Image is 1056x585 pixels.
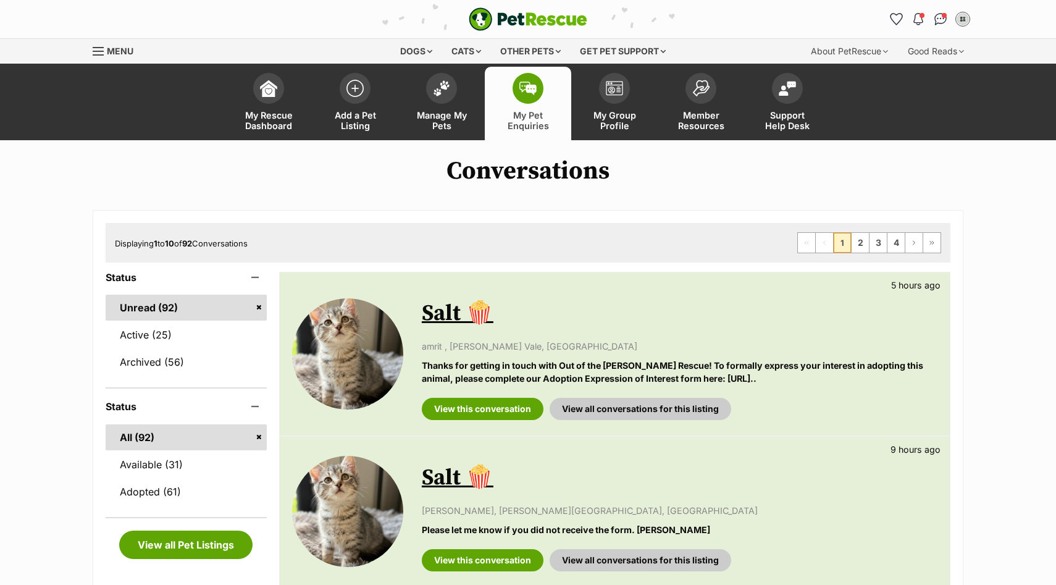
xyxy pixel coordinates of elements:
[398,67,485,140] a: Manage My Pets
[106,479,267,505] a: Adopted (61)
[887,233,905,253] a: Page 4
[852,233,869,253] a: Page 2
[433,80,450,96] img: manage-my-pets-icon-02211641906a0b7f246fdf0571729dbe1e7629f14944591b6c1af311fb30b64b.svg
[886,9,906,29] a: Favourites
[692,80,710,96] img: member-resources-icon-8e73f808a243e03378d46382f2149f9095a855e16c252ad45f914b54edf8863c.svg
[571,67,658,140] a: My Group Profile
[550,398,731,420] a: View all conversations for this listing
[500,110,556,131] span: My Pet Enquiries
[106,401,267,412] header: Status
[908,9,928,29] button: Notifications
[779,81,796,96] img: help-desk-icon-fdf02630f3aa405de69fd3d07c3f3aa587a6932b1a1747fa1d2bba05be0121f9.svg
[443,39,490,64] div: Cats
[469,7,587,31] img: logo-e224e6f780fb5917bec1dbf3a21bbac754714ae5b6737aabdf751b685950b380.svg
[115,238,248,248] span: Displaying to of Conversations
[890,443,941,456] p: 9 hours ago
[760,110,815,131] span: Support Help Desk
[422,523,937,536] p: Please let me know if you did not receive the form. [PERSON_NAME]
[905,233,923,253] a: Next page
[165,238,174,248] strong: 10
[673,110,729,131] span: Member Resources
[816,233,833,253] span: Previous page
[422,300,493,327] a: Salt 🍿
[422,464,493,492] a: Salt 🍿
[870,233,887,253] a: Page 3
[802,39,897,64] div: About PetRescue
[485,67,571,140] a: My Pet Enquiries
[834,233,851,253] span: Page 1
[422,504,937,517] p: [PERSON_NAME], [PERSON_NAME][GEOGRAPHIC_DATA], [GEOGRAPHIC_DATA]
[106,272,267,283] header: Status
[519,82,537,95] img: pet-enquiries-icon-7e3ad2cf08bfb03b45e93fb7055b45f3efa6380592205ae92323e6603595dc1f.svg
[798,233,815,253] span: First page
[606,81,623,96] img: group-profile-icon-3fa3cf56718a62981997c0bc7e787c4b2cf8bcc04b72c1350f741eb67cf2f40e.svg
[106,424,267,450] a: All (92)
[587,110,642,131] span: My Group Profile
[106,295,267,321] a: Unread (92)
[744,67,831,140] a: Support Help Desk
[469,7,587,31] a: PetRescue
[422,549,543,571] a: View this conversation
[93,39,142,61] a: Menu
[953,9,973,29] button: My account
[154,238,157,248] strong: 1
[292,456,403,567] img: Salt 🍿
[225,67,312,140] a: My Rescue Dashboard
[292,298,403,410] img: Salt 🍿
[923,233,941,253] a: Last page
[241,110,296,131] span: My Rescue Dashboard
[106,322,267,348] a: Active (25)
[312,67,398,140] a: Add a Pet Listing
[422,359,937,385] p: Thanks for getting in touch with Out of the [PERSON_NAME] Rescue! To formally express your intere...
[886,9,973,29] ul: Account quick links
[571,39,674,64] div: Get pet support
[797,232,941,253] nav: Pagination
[492,39,569,64] div: Other pets
[658,67,744,140] a: Member Resources
[899,39,973,64] div: Good Reads
[414,110,469,131] span: Manage My Pets
[550,549,731,571] a: View all conversations for this listing
[260,80,277,97] img: dashboard-icon-eb2f2d2d3e046f16d808141f083e7271f6b2e854fb5c12c21221c1fb7104beca.svg
[106,349,267,375] a: Archived (56)
[107,46,133,56] span: Menu
[957,13,969,25] img: Out of the Woods Rescue profile pic
[392,39,441,64] div: Dogs
[422,340,937,353] p: amrit , [PERSON_NAME] Vale, [GEOGRAPHIC_DATA]
[106,452,267,478] a: Available (31)
[327,110,383,131] span: Add a Pet Listing
[913,13,923,25] img: notifications-46538b983faf8c2785f20acdc204bb7945ddae34d4c08c2a6579f10ce5e182be.svg
[346,80,364,97] img: add-pet-listing-icon-0afa8454b4691262ce3f59096e99ab1cd57d4a30225e0717b998d2c9b9846f56.svg
[182,238,192,248] strong: 92
[891,279,941,292] p: 5 hours ago
[422,398,543,420] a: View this conversation
[934,13,947,25] img: chat-41dd97257d64d25036548639549fe6c8038ab92f7586957e7f3b1b290dea8141.svg
[119,531,253,559] a: View all Pet Listings
[931,9,950,29] a: Conversations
